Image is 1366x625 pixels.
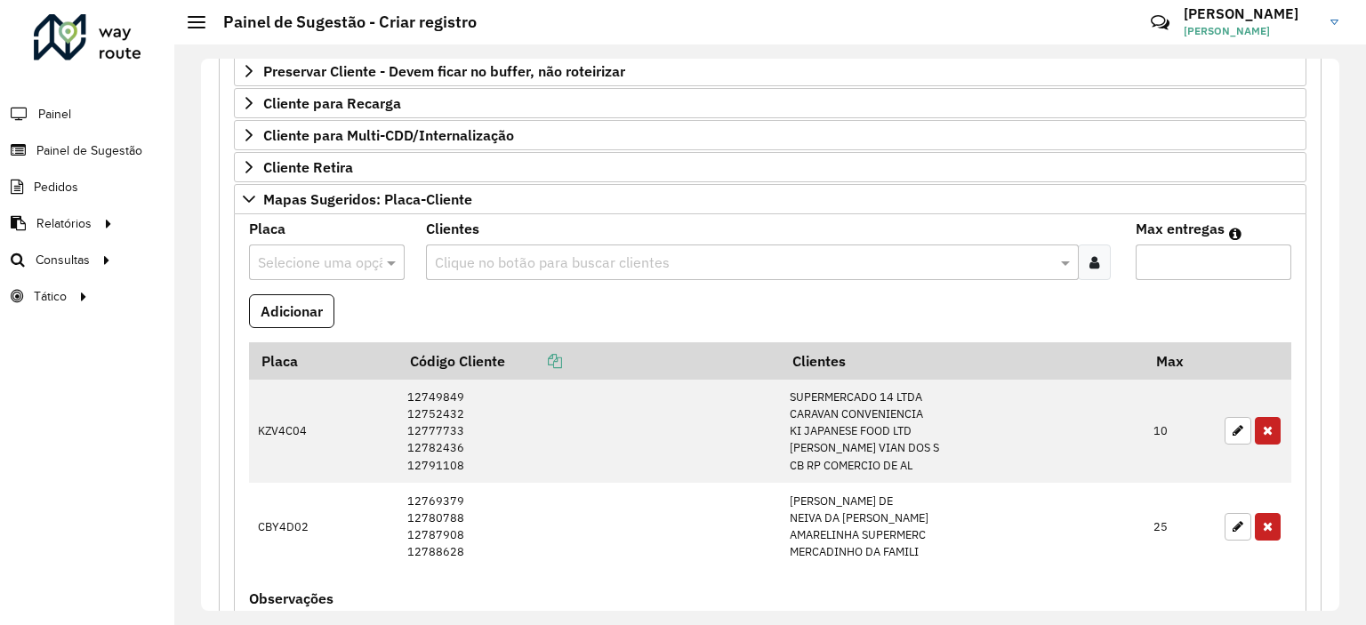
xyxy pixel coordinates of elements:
h2: Painel de Sugestão - Criar registro [205,12,477,32]
a: Copiar [505,352,562,370]
span: Pedidos [34,178,78,196]
a: Contato Rápido [1141,4,1179,42]
label: Max entregas [1136,218,1225,239]
td: 12769379 12780788 12787908 12788628 [398,483,781,570]
label: Clientes [426,218,479,239]
span: Tático [34,287,67,306]
span: Cliente para Recarga [263,96,401,110]
a: Cliente para Recarga [234,88,1306,118]
td: 12749849 12752432 12777733 12782436 12791108 [398,380,781,483]
span: Consultas [36,251,90,269]
span: Cliente Retira [263,160,353,174]
th: Código Cliente [398,342,781,380]
span: Cliente para Multi-CDD/Internalização [263,128,514,142]
em: Máximo de clientes que serão colocados na mesma rota com os clientes informados [1229,227,1241,241]
span: Painel [38,105,71,124]
span: Mapas Sugeridos: Placa-Cliente [263,192,472,206]
td: KZV4C04 [249,380,398,483]
td: [PERSON_NAME] DE NEIVA DA [PERSON_NAME] AMARELINHA SUPERMERC MERCADINHO DA FAMILI [780,483,1144,570]
a: Cliente para Multi-CDD/Internalização [234,120,1306,150]
button: Adicionar [249,294,334,328]
span: Relatórios [36,214,92,233]
label: Placa [249,218,285,239]
td: 25 [1145,483,1216,570]
a: Mapas Sugeridos: Placa-Cliente [234,184,1306,214]
span: Preservar Cliente - Devem ficar no buffer, não roteirizar [263,64,625,78]
td: CBY4D02 [249,483,398,570]
td: 10 [1145,380,1216,483]
label: Observações [249,588,333,609]
a: Preservar Cliente - Devem ficar no buffer, não roteirizar [234,56,1306,86]
th: Placa [249,342,398,380]
span: Painel de Sugestão [36,141,142,160]
th: Max [1145,342,1216,380]
h3: [PERSON_NAME] [1184,5,1317,22]
a: Cliente Retira [234,152,1306,182]
th: Clientes [780,342,1144,380]
td: SUPERMERCADO 14 LTDA CARAVAN CONVENIENCIA KI JAPANESE FOOD LTD [PERSON_NAME] VIAN DOS S CB RP COM... [780,380,1144,483]
span: [PERSON_NAME] [1184,23,1317,39]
